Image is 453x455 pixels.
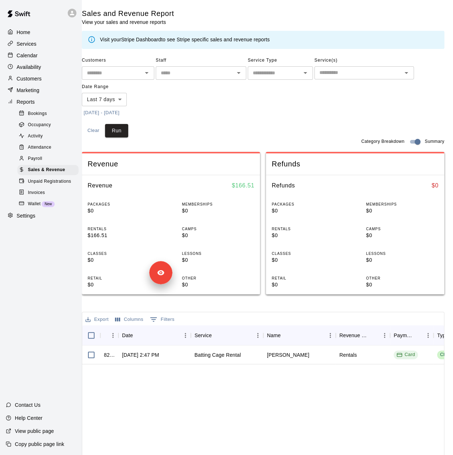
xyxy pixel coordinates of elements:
[366,251,439,256] p: LESSONS
[6,73,76,84] a: Customers
[82,55,154,66] span: Customers
[339,325,369,346] div: Revenue Category
[379,330,390,341] button: Menu
[300,68,310,78] button: Open
[17,187,81,198] a: Invoices
[104,351,115,359] div: 820192
[272,181,295,190] h6: Refunds
[182,281,254,289] p: $0
[267,325,281,346] div: Name
[28,166,65,174] span: Sales & Revenue
[6,27,76,38] a: Home
[17,131,81,142] a: Activity
[28,133,43,140] span: Activity
[366,256,439,264] p: $0
[267,351,309,359] div: Matthew Thauberger
[17,188,79,198] div: Invoices
[182,232,254,239] p: $0
[17,142,79,153] div: Attendance
[88,159,254,169] span: Revenue
[432,181,439,190] h6: $ 0
[361,138,404,145] span: Category Breakdown
[336,325,390,346] div: Revenue Category
[17,153,81,165] a: Payroll
[28,155,42,162] span: Payroll
[17,154,79,164] div: Payroll
[17,98,35,106] p: Reports
[212,330,222,340] button: Sort
[100,36,270,44] div: Visit your to see Stripe specific sales and revenue reports
[6,50,76,61] a: Calendar
[194,351,241,359] div: Batting Cage Rental
[17,29,30,36] p: Home
[88,232,160,239] p: $166.51
[84,314,110,325] button: Export
[325,330,336,341] button: Menu
[6,211,76,222] a: Settings
[15,440,64,448] p: Copy public page link
[369,330,379,340] button: Sort
[122,325,133,346] div: Date
[339,351,357,359] div: Rentals
[366,281,439,289] p: $0
[82,124,105,137] button: Clear
[17,177,79,187] div: Unpaid Registrations
[17,199,79,209] div: WalletNew
[272,251,344,256] p: CLASSES
[180,330,191,341] button: Menu
[437,325,448,346] div: Type
[397,351,415,358] div: Card
[366,276,439,281] p: OTHER
[423,330,433,341] button: Menu
[15,427,54,435] p: View public page
[100,325,118,346] div: InvoiceId
[390,325,433,346] div: Payment Method
[17,109,79,119] div: Bookings
[15,414,42,422] p: Help Center
[412,330,423,340] button: Sort
[17,120,79,130] div: Occupancy
[366,232,439,239] p: $0
[194,325,212,346] div: Service
[272,232,344,239] p: $0
[17,108,81,119] a: Bookings
[105,124,128,137] button: Run
[82,9,174,18] h5: Sales and Revenue Report
[28,110,47,117] span: Bookings
[82,93,127,106] div: Last 7 days
[272,159,438,169] span: Refunds
[17,142,81,153] a: Attendance
[15,401,41,409] p: Contact Us
[17,119,81,131] a: Occupancy
[232,181,254,190] h6: $ 166.51
[82,107,121,119] button: [DATE] - [DATE]
[272,226,344,232] p: RENTALS
[17,165,81,176] a: Sales & Revenue
[88,256,160,264] p: $0
[42,202,55,206] span: New
[122,351,159,359] div: Sep 16, 2025, 2:47 PM
[28,189,45,197] span: Invoices
[121,37,161,42] a: Stripe Dashboard
[28,200,41,208] span: Wallet
[366,207,439,215] p: $0
[272,256,344,264] p: $0
[113,314,145,325] button: Select columns
[17,165,79,175] div: Sales & Revenue
[17,75,42,82] p: Customers
[6,38,76,49] div: Services
[191,325,263,346] div: Service
[133,330,143,340] button: Sort
[252,330,263,341] button: Menu
[6,96,76,107] a: Reports
[28,144,51,151] span: Attendance
[156,55,246,66] span: Staff
[6,85,76,96] a: Marketing
[272,281,344,289] p: $0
